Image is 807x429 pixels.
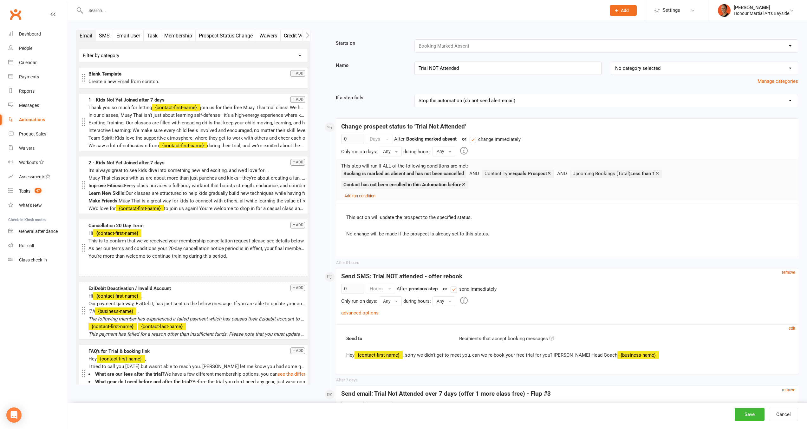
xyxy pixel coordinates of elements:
span: After [394,136,405,142]
div: After 0 hours [336,260,359,266]
button: Add [290,159,305,166]
div: Payments [19,74,39,79]
div: Cancellation 20 Day Term [88,222,305,229]
button: Membership [161,30,196,41]
div: After 7 days [336,377,358,384]
div: Automations [19,117,45,122]
button: SMS [96,30,113,41]
a: Dashboard [8,27,67,41]
span: This payment has failed for a reason other than insufficient funds. Please note that you must upd... [88,331,366,337]
button: Email User [113,30,144,41]
li: Our classes are structured to help kids gradually build new techniques while having fun. [88,189,305,197]
strong: Booking marked absent [406,136,457,142]
a: Messages [8,98,67,113]
p: I tried to call you [DATE] but wasn't able to reach you. [PERSON_NAME] let me know you had some q... [88,363,305,370]
button: Any [379,296,402,306]
a: What's New [8,198,67,213]
span: Make Friends: [88,198,119,204]
a: Workouts [8,155,67,170]
li: Before the trial you don't need any gear, just wear comfortable gym clothes. Shoes are not worn o... [88,378,305,386]
a: Class kiosk mode [8,253,67,267]
div: Create a new Email from scratch. [88,78,305,85]
a: General attendance kiosk mode [8,224,67,239]
a: Tasks 47 [8,184,67,198]
p: In our classes, Muay Thai isn’t just about learning self-defense—it’s a high-energy experience wh... [88,111,305,119]
div: Blank Template [88,70,305,78]
p: Muay Thai classes with us are about more than just punches and kicks—they’re about creating a fun... [88,174,305,182]
div: during hours: [403,297,431,305]
li: We have a few different membership options, you can depending on how often you plan to train. [88,370,305,378]
p: This step will run if ALL of the following conditions are met: [341,162,793,170]
button: Any [433,296,455,306]
button: Any [379,147,402,156]
span: What gear do I need before and after the trial? [95,379,192,385]
div: Waivers [19,146,35,151]
p: It’s always great to see kids dive into something new and exciting, and we’d love for to keep exp... [88,167,305,174]
span: change immediately [478,135,521,142]
span: "Hi [88,308,95,314]
div: Honour Martial Arts Bayside [734,10,789,16]
div: or [437,402,494,410]
li: Contact Type [482,170,570,178]
span: send immediately [457,403,494,409]
span: What are our fees after the trial? [95,371,164,377]
strong: previous step [409,286,438,292]
p: Thank you so much for letting join us for their free Muay Thai trial class! We hope they had a bl... [88,104,305,111]
button: Credit Voucher [281,30,320,41]
div: 1 - Kids Not Yet Joined after 7 days [88,96,305,104]
div: Open Intercom Messenger [6,407,22,423]
strong: Send to [342,335,454,342]
div: No change will be made if the prospect is already set to this status. [346,230,788,238]
small: Add run condition [344,194,375,198]
li: Upcoming Bookings (Total) [570,170,662,178]
span: , [138,308,139,314]
a: Product Sales [8,127,67,141]
p: As per our terms and conditions your 20-day cancellation notice period is in effect, your final m... [88,245,305,252]
a: Payments [8,70,67,84]
li: Team Spirit: Kids love the supportive atmosphere, where they get to work with others and cheer ea... [88,134,305,142]
span: After [397,286,407,292]
img: thumb_image1722232694.png [718,4,731,17]
a: Assessments [8,170,67,184]
span: Learn New Skills: [88,190,126,196]
span: Settings [663,3,680,17]
button: Add [290,222,305,228]
a: Waivers [8,141,67,155]
li: Exciting Training: Our classes are filled with engaging drills that keep your child moving, learn... [88,119,305,127]
div: Messages [19,103,39,108]
a: Roll call [8,239,67,253]
button: Email [76,30,96,41]
strong: Send SMS: Trial NOT attended - offer rebook [341,273,462,280]
div: Assessments [19,174,50,179]
strong: Send email: Trial Not Attended over 7 days (offer 1 more class free) - Flup #3 [341,390,551,397]
p: Our payment gateway, EziDebit, has just sent us the below message. If you are able to update your... [88,300,305,307]
div: This action will update the prospect to the specified status. [346,214,788,221]
input: Search... [84,6,602,15]
a: Automations [8,113,67,127]
strong: Equals Prospect [512,171,547,176]
button: Cancel [769,408,798,421]
div: or [439,285,497,293]
div: during hours: [403,148,431,155]
div: Product Sales [19,131,46,136]
div: 2 - Kids Not Yet Joined after 7 days [88,159,305,167]
div: Roll call [19,243,34,248]
button: Add [290,96,305,103]
button: Manage categories [758,77,798,85]
div: Tasks [19,188,30,194]
p: Hey , [88,355,305,363]
button: Any [433,147,455,156]
p: This is to confirm that we've received your membership cancellation request please see details be... [88,237,305,245]
span: The following member has experienced a failed payment which has caused their Ezidebit account to ... [88,316,333,322]
li: Interactive Learning: We make sure every child feels involved and encouraged, no matter their ski... [88,127,305,134]
small: edit [789,326,795,331]
small: remove [782,270,795,275]
label: If a step fails [331,94,410,102]
a: advanced options [341,310,379,316]
strong: Change prospect status to 'Trial Not Attended' [341,123,466,130]
div: Workouts [19,160,38,165]
div: Only run on days: [341,297,377,305]
strong: Less than 1 [630,171,655,176]
div: FAQ's for Trial & booking link [88,347,305,355]
a: Calendar [8,56,67,70]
